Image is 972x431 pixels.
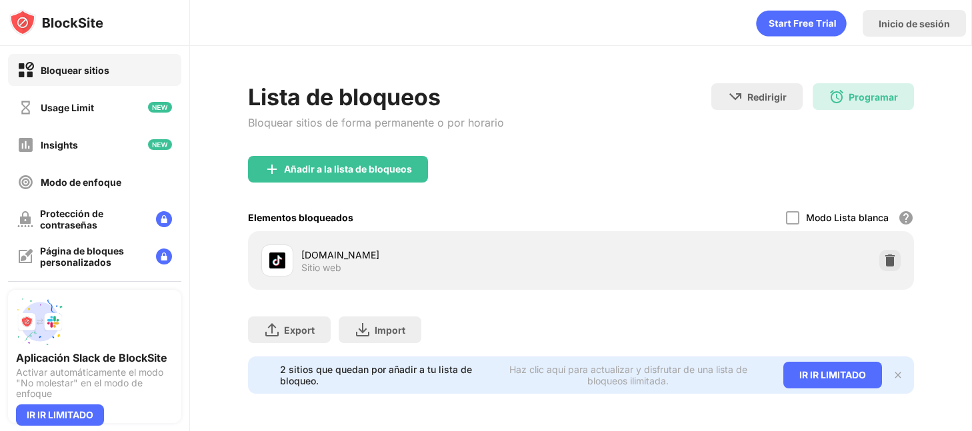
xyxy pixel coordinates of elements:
[40,245,145,268] div: Página de bloques personalizados
[284,324,315,336] div: Export
[879,18,950,29] div: Inicio de sesión
[783,362,882,388] div: IR IR LIMITADO
[849,91,898,103] div: Programar
[280,364,481,386] div: 2 sitios que quedan por añadir a tu lista de bloqueo.
[17,99,34,116] img: time-usage-off.svg
[41,177,121,188] div: Modo de enfoque
[41,65,109,76] div: Bloquear sitios
[806,212,889,223] div: Modo Lista blanca
[17,137,34,153] img: insights-off.svg
[375,324,405,336] div: Import
[17,211,33,227] img: password-protection-off.svg
[248,212,353,223] div: Elementos bloqueados
[156,248,172,264] img: lock-menu.svg
[17,248,33,264] img: customize-block-page-off.svg
[41,102,94,113] div: Usage Limit
[489,364,767,386] div: Haz clic aquí para actualizar y disfrutar de una lista de bloqueos ilimitada.
[41,139,78,151] div: Insights
[148,102,172,113] img: new-icon.svg
[148,139,172,150] img: new-icon.svg
[156,211,172,227] img: lock-menu.svg
[269,252,285,268] img: favicons
[248,116,504,129] div: Bloquear sitios de forma permanente o por horario
[16,367,173,399] div: Activar automáticamente el modo "No molestar" en el modo de enfoque
[17,62,34,79] img: block-on.svg
[301,248,581,262] div: [DOMAIN_NAME]
[284,164,412,175] div: Añadir a la lista de bloqueos
[16,298,64,346] img: push-slack.svg
[747,91,787,103] div: Redirigir
[16,404,104,426] div: IR IR LIMITADO
[893,370,903,380] img: x-button.svg
[248,83,504,111] div: Lista de bloqueos
[16,351,173,364] div: Aplicación Slack de BlockSite
[9,9,103,36] img: logo-blocksite.svg
[756,10,847,37] div: animation
[40,208,145,230] div: Protección de contraseñas
[17,174,34,191] img: focus-off.svg
[301,262,341,274] div: Sitio web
